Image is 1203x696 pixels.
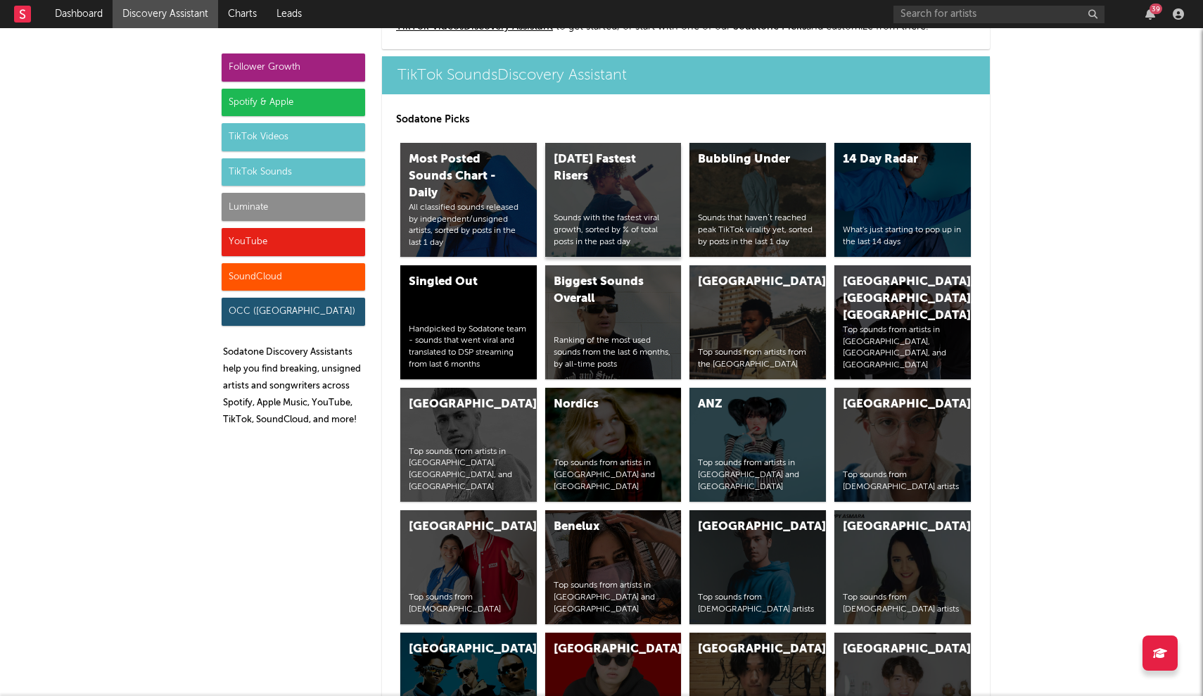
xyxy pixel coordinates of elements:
[698,347,817,371] div: Top sounds from artists from the [GEOGRAPHIC_DATA]
[409,202,528,249] div: All classified sounds released by independent/unsigned artists, sorted by posts in the last 1 day
[554,641,649,658] div: [GEOGRAPHIC_DATA]
[545,510,682,624] a: BeneluxTop sounds from artists in [GEOGRAPHIC_DATA] and [GEOGRAPHIC_DATA]
[698,519,794,536] div: [GEOGRAPHIC_DATA]
[545,265,682,379] a: Biggest Sounds OverallRanking of the most used sounds from the last 6 months, by all-time posts
[545,388,682,502] a: NordicsTop sounds from artists in [GEOGRAPHIC_DATA] and [GEOGRAPHIC_DATA]
[698,592,817,616] div: Top sounds from [DEMOGRAPHIC_DATA] artists
[222,158,365,186] div: TikTok Sounds
[223,344,365,429] p: Sodatone Discovery Assistants help you find breaking, unsigned artists and songwriters across Spo...
[409,151,504,202] div: Most Posted Sounds Chart - Daily
[382,56,990,94] a: TikTok SoundsDiscovery Assistant
[400,265,537,379] a: Singled OutHandpicked by Sodatone team - sounds that went viral and translated to DSP streaming f...
[698,396,794,413] div: ANZ
[222,228,365,256] div: YouTube
[843,641,938,658] div: [GEOGRAPHIC_DATA]
[409,396,504,413] div: [GEOGRAPHIC_DATA]
[843,396,938,413] div: [GEOGRAPHIC_DATA]
[554,335,673,370] div: Ranking of the most used sounds from the last 6 months, by all-time posts
[554,580,673,615] div: Top sounds from artists in [GEOGRAPHIC_DATA] and [GEOGRAPHIC_DATA]
[554,519,649,536] div: Benelux
[698,151,794,168] div: Bubbling Under
[843,274,938,324] div: [GEOGRAPHIC_DATA], [GEOGRAPHIC_DATA], [GEOGRAPHIC_DATA]
[698,274,794,291] div: [GEOGRAPHIC_DATA]
[843,592,962,616] div: Top sounds from [DEMOGRAPHIC_DATA] artists
[222,53,365,82] div: Follower Growth
[400,510,537,624] a: [GEOGRAPHIC_DATA]Top sounds from [DEMOGRAPHIC_DATA]
[400,388,537,502] a: [GEOGRAPHIC_DATA]Top sounds from artists in [GEOGRAPHIC_DATA], [GEOGRAPHIC_DATA], and [GEOGRAPHIC...
[843,324,962,372] div: Top sounds from artists in [GEOGRAPHIC_DATA], [GEOGRAPHIC_DATA], and [GEOGRAPHIC_DATA]
[843,224,962,248] div: What's just starting to pop up in the last 14 days
[834,265,971,379] a: [GEOGRAPHIC_DATA], [GEOGRAPHIC_DATA], [GEOGRAPHIC_DATA]Top sounds from artists in [GEOGRAPHIC_DAT...
[689,265,826,379] a: [GEOGRAPHIC_DATA]Top sounds from artists from the [GEOGRAPHIC_DATA]
[409,446,528,493] div: Top sounds from artists in [GEOGRAPHIC_DATA], [GEOGRAPHIC_DATA], and [GEOGRAPHIC_DATA]
[843,519,938,536] div: [GEOGRAPHIC_DATA]
[554,213,673,248] div: Sounds with the fastest viral growth, sorted by % of total posts in the past day
[409,274,504,291] div: Singled Out
[222,89,365,117] div: Spotify & Apple
[698,213,817,248] div: Sounds that haven’t reached peak TikTok virality yet, sorted by posts in the last 1 day
[1150,4,1162,14] div: 39
[222,263,365,291] div: SoundCloud
[689,388,826,502] a: ANZTop sounds from artists in [GEOGRAPHIC_DATA] and [GEOGRAPHIC_DATA]
[698,641,794,658] div: [GEOGRAPHIC_DATA]
[545,143,682,257] a: [DATE] Fastest RisersSounds with the fastest viral growth, sorted by % of total posts in the past...
[843,469,962,493] div: Top sounds from [DEMOGRAPHIC_DATA] artists
[689,143,826,257] a: Bubbling UnderSounds that haven’t reached peak TikTok virality yet, sorted by posts in the last 1...
[834,510,971,624] a: [GEOGRAPHIC_DATA]Top sounds from [DEMOGRAPHIC_DATA] artists
[834,143,971,257] a: 14 Day RadarWhat's just starting to pop up in the last 14 days
[409,592,528,616] div: Top sounds from [DEMOGRAPHIC_DATA]
[698,457,817,493] div: Top sounds from artists in [GEOGRAPHIC_DATA] and [GEOGRAPHIC_DATA]
[222,123,365,151] div: TikTok Videos
[1145,8,1155,20] button: 39
[843,151,938,168] div: 14 Day Radar
[409,641,504,658] div: [GEOGRAPHIC_DATA]
[554,151,649,185] div: [DATE] Fastest Risers
[689,510,826,624] a: [GEOGRAPHIC_DATA]Top sounds from [DEMOGRAPHIC_DATA] artists
[893,6,1105,23] input: Search for artists
[396,111,976,128] p: Sodatone Picks
[554,274,649,308] div: Biggest Sounds Overall
[222,298,365,326] div: OCC ([GEOGRAPHIC_DATA])
[409,519,504,536] div: [GEOGRAPHIC_DATA]
[409,324,528,371] div: Handpicked by Sodatone team - sounds that went viral and translated to DSP streaming from last 6 ...
[554,396,649,413] div: Nordics
[834,388,971,502] a: [GEOGRAPHIC_DATA]Top sounds from [DEMOGRAPHIC_DATA] artists
[554,457,673,493] div: Top sounds from artists in [GEOGRAPHIC_DATA] and [GEOGRAPHIC_DATA]
[400,143,537,257] a: Most Posted Sounds Chart - DailyAll classified sounds released by independent/unsigned artists, s...
[222,193,365,221] div: Luminate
